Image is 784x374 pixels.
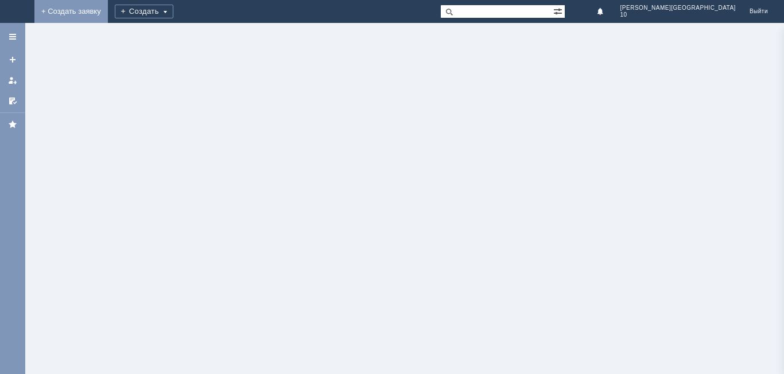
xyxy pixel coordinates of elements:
div: Создать [115,5,173,18]
a: Мои согласования [3,92,22,110]
span: 10 [620,11,736,18]
span: Расширенный поиск [553,5,565,16]
a: Мои заявки [3,71,22,89]
a: Создать заявку [3,50,22,69]
span: [PERSON_NAME][GEOGRAPHIC_DATA] [620,5,736,11]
